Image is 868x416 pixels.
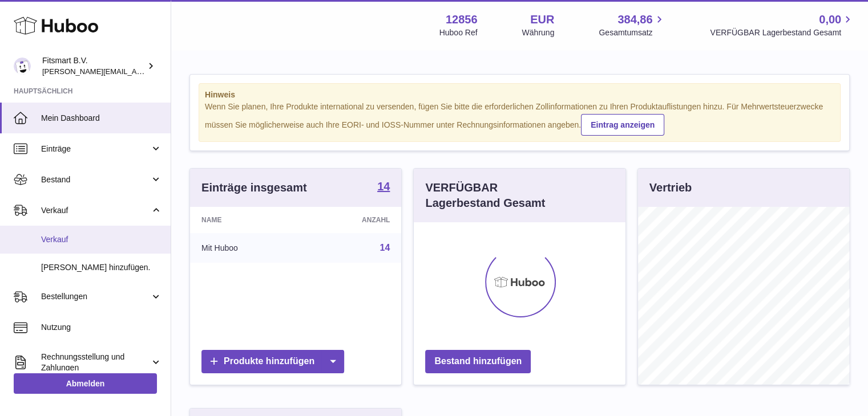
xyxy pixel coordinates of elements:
a: Bestand hinzufügen [425,350,531,373]
a: 384,86 Gesamtumsatz [599,12,665,38]
div: Huboo Ref [439,27,478,38]
span: Bestand [41,174,150,185]
span: 384,86 [617,12,652,27]
h3: Vertrieb [649,180,692,195]
span: [PERSON_NAME] hinzufügen. [41,262,162,273]
span: Gesamtumsatz [599,27,665,38]
img: jonathan@leaderoo.com [14,58,31,75]
a: 0,00 VERFÜGBAR Lagerbestand Gesamt [710,12,854,38]
span: Verkauf [41,234,162,245]
h3: Einträge insgesamt [201,180,307,195]
span: Bestellungen [41,291,150,302]
div: Fitsmart B.V. [42,55,145,77]
a: Abmelden [14,373,157,394]
strong: EUR [530,12,554,27]
strong: Hinweis [205,89,834,100]
span: Mein Dashboard [41,113,162,124]
span: [PERSON_NAME][EMAIL_ADDRESS][DOMAIN_NAME] [42,67,229,76]
span: Verkauf [41,205,150,216]
a: 14 [377,181,390,194]
a: Produkte hinzufügen [201,350,344,373]
span: 0,00 [819,12,841,27]
strong: 14 [377,181,390,192]
span: Einträge [41,144,150,154]
span: VERFÜGBAR Lagerbestand Gesamt [710,27,854,38]
th: Name [190,207,304,233]
h3: VERFÜGBAR Lagerbestand Gesamt [425,180,574,211]
div: Währung [522,27,555,38]
a: Eintrag anzeigen [581,114,664,136]
td: Mit Huboo [190,233,304,263]
div: Wenn Sie planen, Ihre Produkte international zu versenden, fügen Sie bitte die erforderlichen Zol... [205,101,834,136]
th: Anzahl [304,207,401,233]
strong: 12856 [446,12,478,27]
span: Rechnungsstellung und Zahlungen [41,352,150,373]
span: Nutzung [41,322,162,333]
a: 14 [380,243,390,252]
